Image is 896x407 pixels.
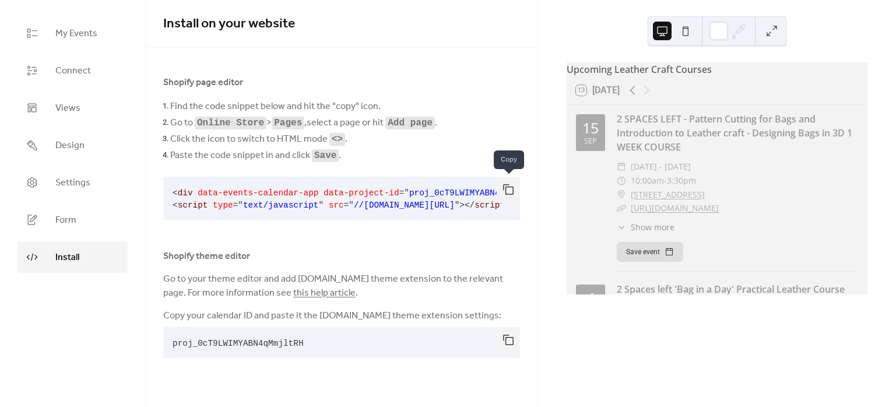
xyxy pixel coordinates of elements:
[55,251,79,265] span: Install
[409,188,540,198] span: proj_0cT9LWIMYABN4qMmjltRH
[197,118,264,128] code: Online Store
[617,174,626,188] div: ​
[170,116,437,130] span: Go to > , select a page or hit .
[274,118,302,128] code: Pages
[318,201,324,210] span: "
[332,134,343,145] code: <>
[178,188,193,198] span: div
[55,176,90,190] span: Settings
[617,113,852,153] a: 2 SPACES LEFT - Pattern Cutting for Bags and Introduction to Leather craft - Designing Bags in 3D...
[55,27,97,41] span: My Events
[344,201,349,210] span: =
[170,149,341,163] span: Paste the code snippet in and click .
[238,201,243,210] span: "
[617,221,674,233] button: ​Show more
[475,201,505,210] span: script
[617,283,845,310] a: 2 Spaces left 'Bag in a Day' Practical Leather Course Mini Bucket Bag
[664,174,667,188] span: -
[55,139,85,153] span: Design
[55,64,91,78] span: Connect
[293,284,356,302] a: this help article
[17,17,128,49] a: My Events
[213,201,233,210] span: type
[399,188,405,198] span: =
[631,221,674,233] span: Show more
[17,92,128,124] a: Views
[582,121,599,135] div: 15
[17,55,128,86] a: Connect
[17,241,128,273] a: Install
[173,339,304,348] span: proj_0cT9LWIMYABN4qMmjltRH
[617,160,626,174] div: ​
[455,201,460,210] span: "
[163,11,295,37] span: Install on your website
[233,201,238,210] span: =
[494,150,524,169] span: Copy
[163,250,250,264] span: Shopify theme editor
[586,291,595,306] div: 4
[617,221,626,233] div: ​
[173,201,178,210] span: <
[173,188,178,198] span: <
[314,150,336,161] code: Save
[17,129,128,161] a: Design
[404,188,409,198] span: "
[584,138,597,145] div: Sep
[329,201,344,210] span: src
[567,62,867,76] div: Upcoming Leather Craft Courses
[617,242,683,262] button: Save event
[17,204,128,236] a: Form
[349,201,354,210] span: "
[170,132,347,146] span: Click the icon to switch to HTML mode .
[163,309,501,323] span: Copy your calendar ID and paste it the [DOMAIN_NAME] theme extension settings:
[631,188,705,202] a: [STREET_ADDRESS]
[170,100,381,114] span: Find the code snippet below and hit the "copy" icon.
[617,201,626,215] div: ​
[324,188,399,198] span: data-project-id
[17,167,128,198] a: Settings
[163,272,520,300] span: Go to your theme editor and add [DOMAIN_NAME] theme extension to the relevant page. For more info...
[459,201,465,210] span: >
[617,188,626,202] div: ​
[178,201,208,210] span: script
[667,174,696,188] span: 3:30pm
[354,201,455,210] span: //[DOMAIN_NAME][URL]
[55,213,76,227] span: Form
[388,118,433,128] code: Add page
[631,174,664,188] span: 10:00am
[631,160,691,174] span: [DATE] - [DATE]
[198,188,318,198] span: data-events-calendar-app
[465,201,475,210] span: </
[243,201,319,210] span: text/javascript
[631,202,719,213] a: [URL][DOMAIN_NAME]
[163,76,243,90] span: Shopify page editor
[55,101,80,115] span: Views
